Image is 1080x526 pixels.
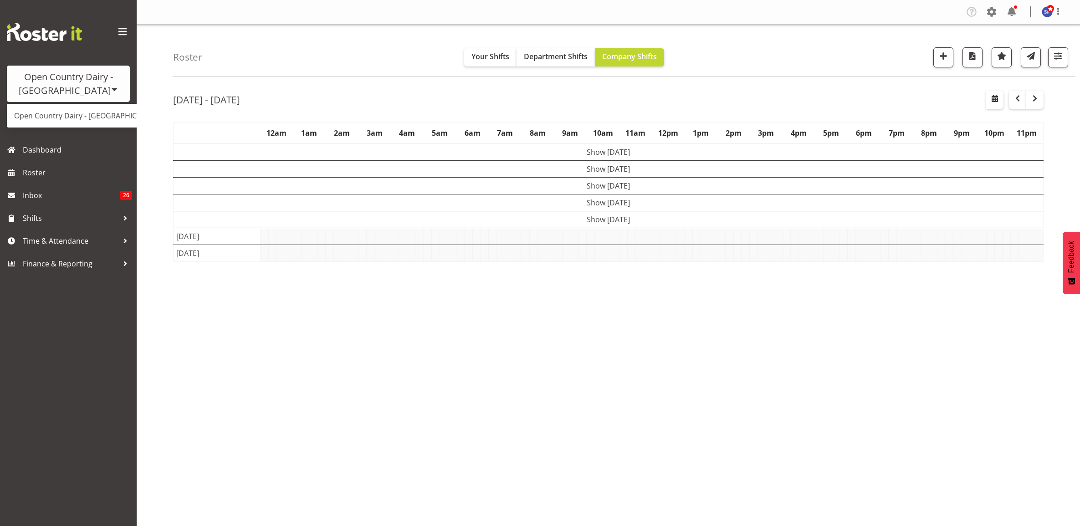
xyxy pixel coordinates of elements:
[1048,47,1068,67] button: Filter Shifts
[174,177,1044,194] td: Show [DATE]
[685,123,717,143] th: 1pm
[464,48,517,66] button: Your Shifts
[913,123,946,143] th: 8pm
[23,257,118,271] span: Finance & Reporting
[174,228,261,245] td: [DATE]
[717,123,750,143] th: 2pm
[1021,47,1041,67] button: Send a list of all shifts for the selected filtered period to all rostered employees.
[173,52,202,62] h4: Roster
[174,160,1044,177] td: Show [DATE]
[293,123,326,143] th: 1am
[23,211,118,225] span: Shifts
[261,123,293,143] th: 12am
[652,123,685,143] th: 12pm
[7,107,183,124] a: Open Country Dairy - [GEOGRAPHIC_DATA]
[326,123,358,143] th: 2am
[619,123,652,143] th: 11am
[992,47,1012,67] button: Highlight an important date within the roster.
[174,245,261,261] td: [DATE]
[750,123,783,143] th: 3pm
[1063,232,1080,294] button: Feedback - Show survey
[174,143,1044,161] td: Show [DATE]
[23,234,118,248] span: Time & Attendance
[1042,6,1053,17] img: smt-planning7541.jpg
[962,47,983,67] button: Download a PDF of the roster according to the set date range.
[815,123,848,143] th: 5pm
[554,123,587,143] th: 9am
[174,211,1044,228] td: Show [DATE]
[946,123,978,143] th: 9pm
[16,70,121,97] div: Open Country Dairy - [GEOGRAPHIC_DATA]
[23,166,132,179] span: Roster
[978,123,1011,143] th: 10pm
[880,123,913,143] th: 7pm
[1067,241,1075,273] span: Feedback
[986,91,1003,109] button: Select a specific date within the roster.
[783,123,815,143] th: 4pm
[933,47,953,67] button: Add a new shift
[7,23,82,41] img: Rosterit website logo
[23,189,120,202] span: Inbox
[587,123,619,143] th: 10am
[174,194,1044,211] td: Show [DATE]
[456,123,489,143] th: 6am
[23,143,132,157] span: Dashboard
[391,123,424,143] th: 4am
[424,123,456,143] th: 5am
[602,51,657,61] span: Company Shifts
[848,123,880,143] th: 6pm
[522,123,554,143] th: 8am
[517,48,595,66] button: Department Shifts
[358,123,391,143] th: 3am
[1011,123,1044,143] th: 11pm
[524,51,588,61] span: Department Shifts
[120,191,132,200] span: 26
[173,94,240,106] h2: [DATE] - [DATE]
[595,48,664,66] button: Company Shifts
[489,123,522,143] th: 7am
[471,51,509,61] span: Your Shifts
